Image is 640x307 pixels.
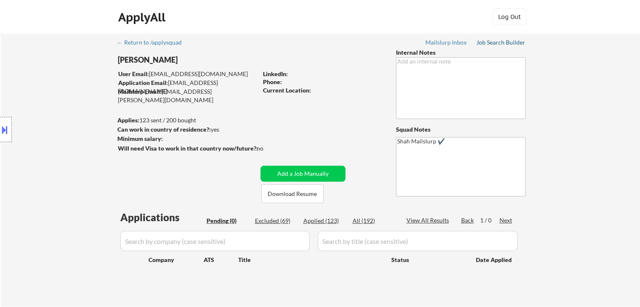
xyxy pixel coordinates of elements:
[117,40,190,45] div: ← Return to /applysquad
[391,252,464,267] div: Status
[406,216,451,225] div: View All Results
[260,166,345,182] button: Add a Job Manually
[257,144,281,153] div: no
[238,256,383,264] div: Title
[207,217,249,225] div: Pending (0)
[117,125,255,134] div: yes
[476,256,513,264] div: Date Applied
[396,48,526,57] div: Internal Notes
[204,256,238,264] div: ATS
[353,217,395,225] div: All (192)
[120,231,310,251] input: Search by company (case sensitive)
[261,184,324,203] button: Download Resume
[461,216,475,225] div: Back
[118,55,291,65] div: [PERSON_NAME]
[117,126,211,133] strong: Can work in country of residence?:
[480,216,499,225] div: 1 / 0
[476,39,526,48] a: Job Search Builder
[117,39,190,48] a: ← Return to /applysquad
[263,70,288,77] strong: LinkedIn:
[303,217,345,225] div: Applied (123)
[425,39,467,48] a: Mailslurp Inbox
[255,217,297,225] div: Excluded (69)
[396,125,526,134] div: Squad Notes
[120,212,204,222] div: Applications
[263,87,311,94] strong: Current Location:
[118,87,258,104] div: [EMAIL_ADDRESS][PERSON_NAME][DOMAIN_NAME]
[118,145,258,152] strong: Will need Visa to work in that country now/future?:
[117,116,258,124] div: 123 sent / 200 bought
[493,8,526,25] button: Log Out
[499,216,513,225] div: Next
[425,40,467,45] div: Mailslurp Inbox
[476,40,526,45] div: Job Search Builder
[149,256,204,264] div: Company
[118,70,258,78] div: [EMAIL_ADDRESS][DOMAIN_NAME]
[118,10,168,24] div: ApplyAll
[118,79,258,95] div: [EMAIL_ADDRESS][DOMAIN_NAME]
[263,78,282,85] strong: Phone:
[318,231,518,251] input: Search by title (case sensitive)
